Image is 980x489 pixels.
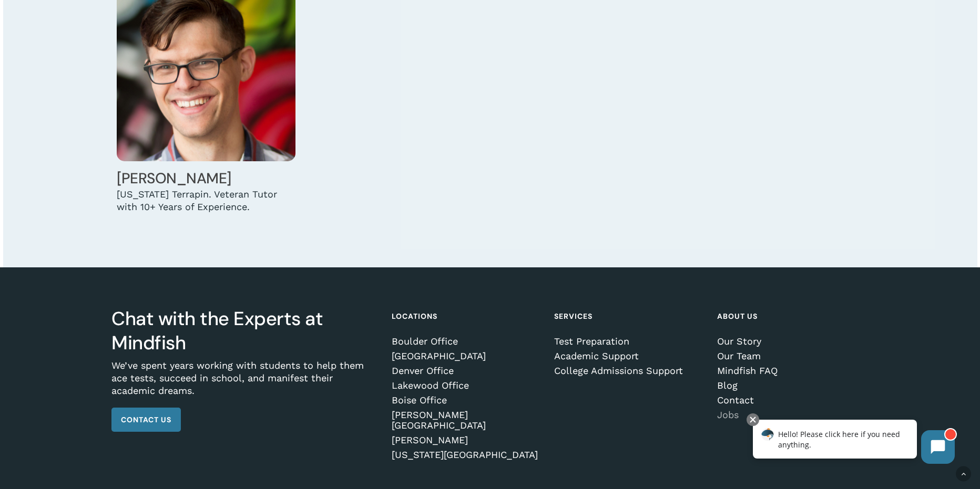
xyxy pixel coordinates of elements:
a: Blog [717,380,865,391]
a: Boise Office [392,395,539,405]
a: [GEOGRAPHIC_DATA] [392,351,539,361]
span: Contact Us [121,414,171,425]
a: Academic Support [554,351,702,361]
a: [US_STATE][GEOGRAPHIC_DATA] [392,450,539,460]
a: Our Story [717,336,865,347]
a: Denver Office [392,366,539,376]
a: Our Team [717,351,865,361]
a: Boulder Office [392,336,539,347]
h4: About Us [717,307,865,326]
a: College Admissions Support [554,366,702,376]
a: [PERSON_NAME] [392,435,539,445]
a: [PERSON_NAME] [117,169,231,188]
a: [PERSON_NAME][GEOGRAPHIC_DATA] [392,410,539,431]
div: [US_STATE] Terrapin. Veteran Tutor with 10+ Years of Experience. [117,188,295,213]
p: We’ve spent years working with students to help them ace tests, succeed in school, and manifest t... [111,359,376,408]
a: Test Preparation [554,336,702,347]
h4: Locations [392,307,539,326]
h3: Chat with the Experts at Mindfish [111,307,376,355]
a: Mindfish FAQ [717,366,865,376]
a: Lakewood Office [392,380,539,391]
a: Contact Us [111,408,181,432]
iframe: Chatbot [742,411,965,474]
a: Jobs [717,410,865,420]
a: Contact [717,395,865,405]
h4: Services [554,307,702,326]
